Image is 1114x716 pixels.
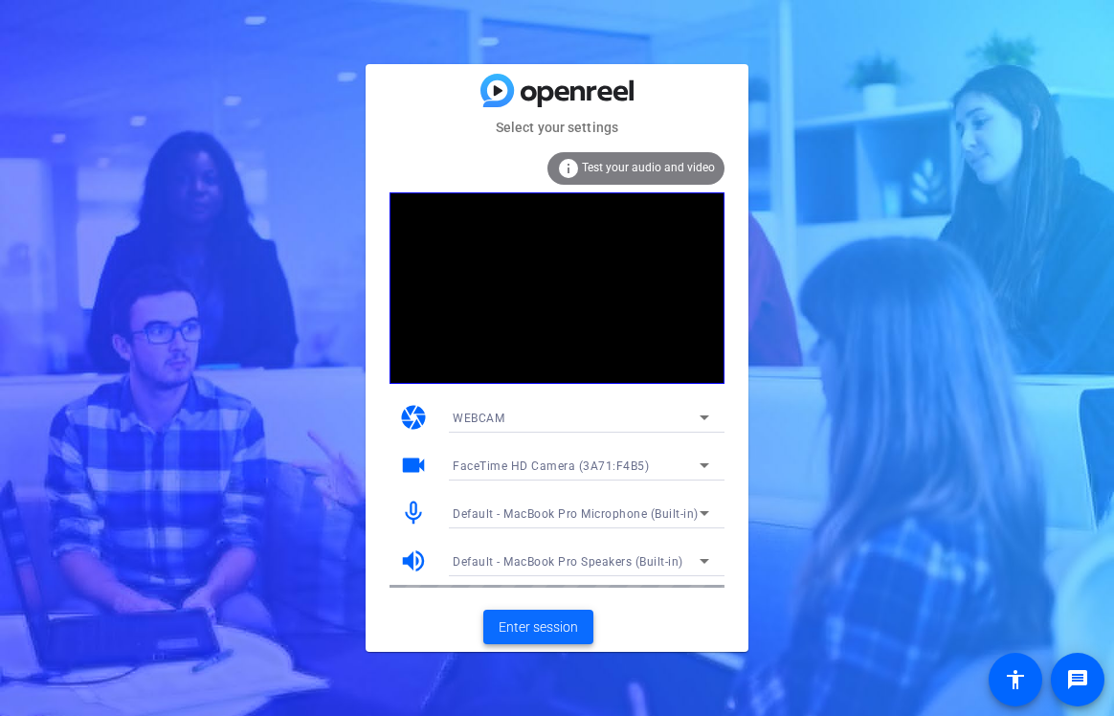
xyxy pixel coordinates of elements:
span: Default - MacBook Pro Speakers (Built-in) [453,555,683,569]
img: blue-gradient.svg [480,74,634,107]
mat-icon: videocam [399,451,428,480]
span: FaceTime HD Camera (3A71:F4B5) [453,459,649,473]
span: WEBCAM [453,412,504,425]
mat-icon: mic_none [399,499,428,527]
mat-icon: info [557,157,580,180]
mat-icon: volume_up [399,547,428,575]
mat-icon: message [1066,668,1089,691]
mat-icon: camera [399,403,428,432]
mat-card-subtitle: Select your settings [366,117,748,138]
span: Test your audio and video [582,161,715,174]
span: Enter session [499,617,578,638]
span: Default - MacBook Pro Microphone (Built-in) [453,507,699,521]
button: Enter session [483,610,593,644]
mat-icon: accessibility [1004,668,1027,691]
